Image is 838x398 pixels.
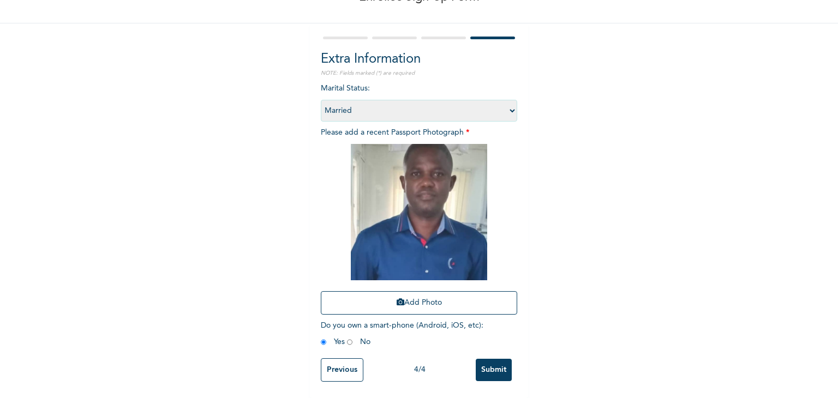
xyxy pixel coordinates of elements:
span: Marital Status : [321,85,517,114]
button: Add Photo [321,291,517,315]
img: Crop [351,144,487,280]
input: Submit [476,359,512,381]
span: Do you own a smart-phone (Android, iOS, etc) : Yes No [321,322,483,346]
h2: Extra Information [321,50,517,69]
p: NOTE: Fields marked (*) are required [321,69,517,77]
div: 4 / 4 [363,364,476,376]
input: Previous [321,358,363,382]
span: Please add a recent Passport Photograph [321,129,517,320]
